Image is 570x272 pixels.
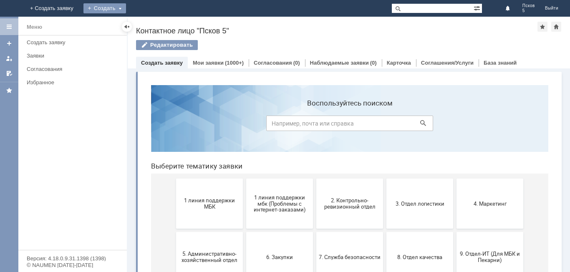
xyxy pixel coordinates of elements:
[315,229,376,235] span: Финансовый отдел
[104,175,166,181] span: 6. Закупки
[122,20,289,29] label: Воспользуйтесь поиском
[34,172,96,185] span: 5. Административно-хозяйственный отдел
[27,66,122,72] div: Согласования
[421,60,474,66] a: Соглашения/Услуги
[370,60,377,66] div: (0)
[293,60,300,66] div: (0)
[27,53,122,59] div: Заявки
[172,207,239,257] button: Отдел-ИТ (Битрикс24 и CRM)
[242,207,309,257] button: Отдел-ИТ (Офис)
[254,60,292,66] a: Согласования
[522,3,535,8] span: Псков
[537,22,547,32] div: Добавить в избранное
[245,229,306,235] span: Отдел-ИТ (Офис)
[104,116,166,134] span: 1 линия поддержки мбк (Проблемы с интернет-заказами)
[172,154,239,204] button: 7. Служба безопасности
[3,52,16,65] a: Мои заявки
[136,27,537,35] div: Контактное лицо "Псков 5"
[34,229,96,235] span: Бухгалтерия (для мбк)
[522,8,535,13] span: 5
[102,100,169,150] button: 1 линия поддержки мбк (Проблемы с интернет-заказами)
[27,262,119,268] div: © NAUMEN [DATE]-[DATE]
[312,154,379,204] button: 9. Отдел-ИТ (Для МБК и Пекарни)
[141,60,183,66] a: Создать заявку
[7,83,404,92] header: Выберите тематику заявки
[174,175,236,181] span: 7. Служба безопасности
[315,172,376,185] span: 9. Отдел-ИТ (Для МБК и Пекарни)
[225,60,244,66] div: (1000+)
[242,100,309,150] button: 3. Отдел логистики
[242,154,309,204] button: 8. Отдел качества
[34,119,96,131] span: 1 линия поддержки МБК
[474,4,482,12] span: Расширенный поиск
[193,60,224,66] a: Мои заявки
[174,119,236,131] span: 2. Контрольно-ревизионный отдел
[104,229,166,235] span: Отдел ИТ (1С)
[3,67,16,80] a: Мои согласования
[122,22,132,32] div: Скрыть меню
[245,122,306,128] span: 3. Отдел логистики
[32,207,98,257] button: Бухгалтерия (для мбк)
[484,60,517,66] a: База знаний
[32,154,98,204] button: 5. Административно-хозяйственный отдел
[310,60,369,66] a: Наблюдаемые заявки
[10,5,17,12] img: logo
[23,36,125,49] a: Создать заявку
[102,154,169,204] button: 6. Закупки
[27,256,119,261] div: Версия: 4.18.0.9.31.1398 (1398)
[3,37,16,50] a: Создать заявку
[315,122,376,128] span: 4. Маркетинг
[312,100,379,150] button: 4. Маркетинг
[32,100,98,150] button: 1 линия поддержки МБК
[27,79,113,86] div: Избранное
[174,226,236,238] span: Отдел-ИТ (Битрикс24 и CRM)
[27,22,42,32] div: Меню
[551,22,561,32] div: Сделать домашней страницей
[245,175,306,181] span: 8. Отдел качества
[122,37,289,53] input: Например, почта или справка
[27,39,122,45] div: Создать заявку
[102,207,169,257] button: Отдел ИТ (1С)
[23,49,125,62] a: Заявки
[23,63,125,76] a: Согласования
[387,60,411,66] a: Карточка
[172,100,239,150] button: 2. Контрольно-ревизионный отдел
[10,5,17,12] a: Перейти на домашнюю страницу
[312,207,379,257] button: Финансовый отдел
[90,3,133,13] div: Создать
